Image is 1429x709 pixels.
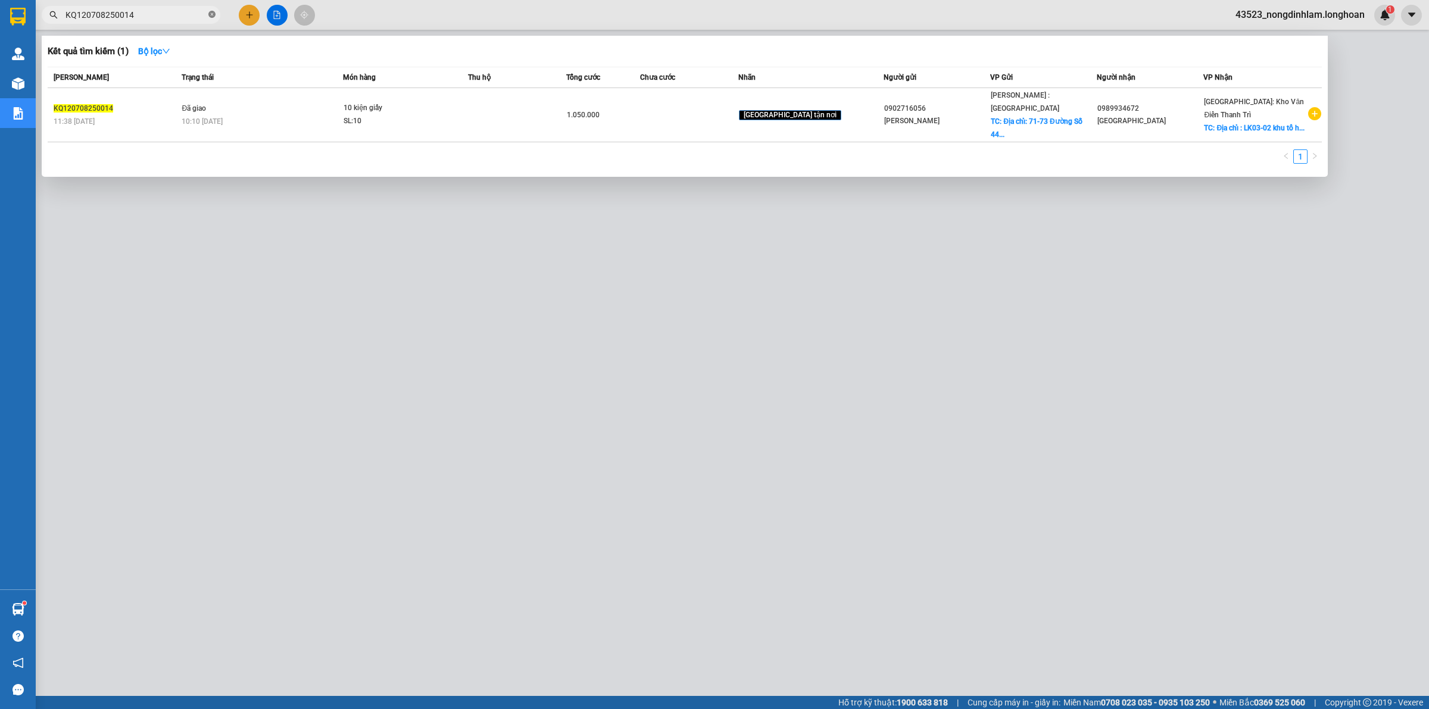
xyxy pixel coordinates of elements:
span: TC: Địa chỉ : LK03-02 khu tổ h... [1204,124,1305,132]
span: VP Nhận [1203,73,1233,82]
span: close-circle [208,10,216,21]
span: 11:38 [DATE] [54,117,95,126]
span: message [13,684,24,695]
sup: 1 [23,601,26,605]
span: KQ120708250014 [54,104,113,113]
button: left [1279,149,1293,164]
span: Nhãn [738,73,756,82]
li: Previous Page [1279,149,1293,164]
button: Bộ lọcdown [129,42,180,61]
span: 1.050.000 [567,111,600,119]
span: close-circle [208,11,216,18]
span: [GEOGRAPHIC_DATA] tận nơi [739,110,841,121]
div: 10 kiện giấy [344,102,433,115]
span: plus-circle [1308,107,1321,120]
input: Tìm tên, số ĐT hoặc mã đơn [65,8,206,21]
span: TC: Địa chỉ: 71-73 Đường Số 44... [991,117,1082,139]
div: [GEOGRAPHIC_DATA] [1097,115,1203,127]
span: VP Gửi [990,73,1013,82]
span: Người nhận [1097,73,1135,82]
div: SL: 10 [344,115,433,128]
span: Món hàng [343,73,376,82]
li: Next Page [1308,149,1322,164]
img: warehouse-icon [12,77,24,90]
li: 1 [1293,149,1308,164]
span: Thu hộ [468,73,491,82]
span: notification [13,657,24,669]
span: left [1283,152,1290,160]
h3: Kết quả tìm kiếm ( 1 ) [48,45,129,58]
span: [PERSON_NAME] : [GEOGRAPHIC_DATA] [991,91,1059,113]
div: 0989934672 [1097,102,1203,115]
span: [PERSON_NAME] [54,73,109,82]
button: right [1308,149,1322,164]
a: 1 [1294,150,1307,163]
span: Trạng thái [182,73,214,82]
span: [GEOGRAPHIC_DATA]: Kho Văn Điển Thanh Trì [1204,98,1304,119]
div: [PERSON_NAME] [884,115,990,127]
div: 0902716056 [884,102,990,115]
span: down [162,47,170,55]
span: 10:10 [DATE] [182,117,223,126]
span: Tổng cước [566,73,600,82]
img: logo-vxr [10,8,26,26]
span: Đã giao [182,104,206,113]
img: solution-icon [12,107,24,120]
span: Người gửi [884,73,916,82]
img: warehouse-icon [12,603,24,616]
span: question-circle [13,630,24,642]
span: Chưa cước [640,73,675,82]
strong: Bộ lọc [138,46,170,56]
span: right [1311,152,1318,160]
img: warehouse-icon [12,48,24,60]
span: search [49,11,58,19]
